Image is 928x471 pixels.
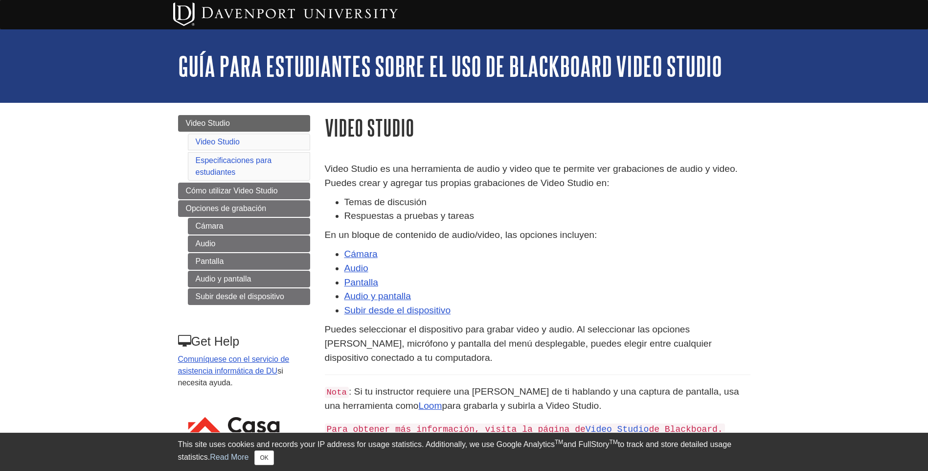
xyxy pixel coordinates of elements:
a: Subir desde el dispositivo [188,288,310,305]
h3: Get Help [178,334,309,349]
a: Subir desde el dispositivo [344,305,451,315]
h1: Video Studio [325,115,750,140]
code: Nota [325,387,349,398]
sup: TM [555,439,563,446]
span: Cómo utilizar Video Studio [186,187,278,195]
p: En un bloque de contenido de audio/video, las opciones incluyen: [325,228,750,242]
p: : Si tu instructor requiere una [PERSON_NAME] de ti hablando y una captura de pantalla, usa una h... [325,385,750,413]
a: Video Studio [178,115,310,132]
li: Temas de discusión [344,195,750,210]
p: si necesita ayuda. [178,353,309,389]
span: Opciones de grabación [186,204,267,212]
a: Audio [188,235,310,252]
a: Opciones de grabación [178,200,310,217]
button: Close [254,450,273,465]
a: Especificaciones para estudiantes [196,156,272,176]
a: Pantalla [188,253,310,270]
a: Read More [210,453,249,461]
a: Loom [418,400,442,411]
a: Guía para estudiantes sobre el uso de Blackboard Video Studio [178,51,722,81]
a: Comuníquese con el servicio de asistencia informática de DU [178,355,290,375]
a: Video Studio [196,138,240,146]
li: Respuestas a pruebas y tareas [344,209,750,223]
a: Audio y pantalla [188,271,310,287]
span: Video Studio [186,119,230,127]
a: Cámara [188,218,310,235]
img: Davenport University [173,2,398,26]
a: Video Studio [586,424,649,434]
div: This site uses cookies and records your IP address for usage statistics. Additionally, we use Goo... [178,439,750,465]
a: Audio [344,263,368,273]
a: Cámara [344,249,378,259]
sup: TM [610,439,618,446]
a: Audio y pantalla [344,291,411,301]
p: Video Studio es una herramienta de audio y video que te permite ver grabaciones de audio y video.... [325,162,750,190]
a: Pantalla [344,277,378,287]
a: Cómo utilizar Video Studio [178,183,310,199]
p: Puedes seleccionar el dispositivo para grabar video y audio. Al seleccionar las opciones [PERSON_... [325,323,750,365]
code: Para obtener más información, visita la página de de Blackboard. [325,424,725,435]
